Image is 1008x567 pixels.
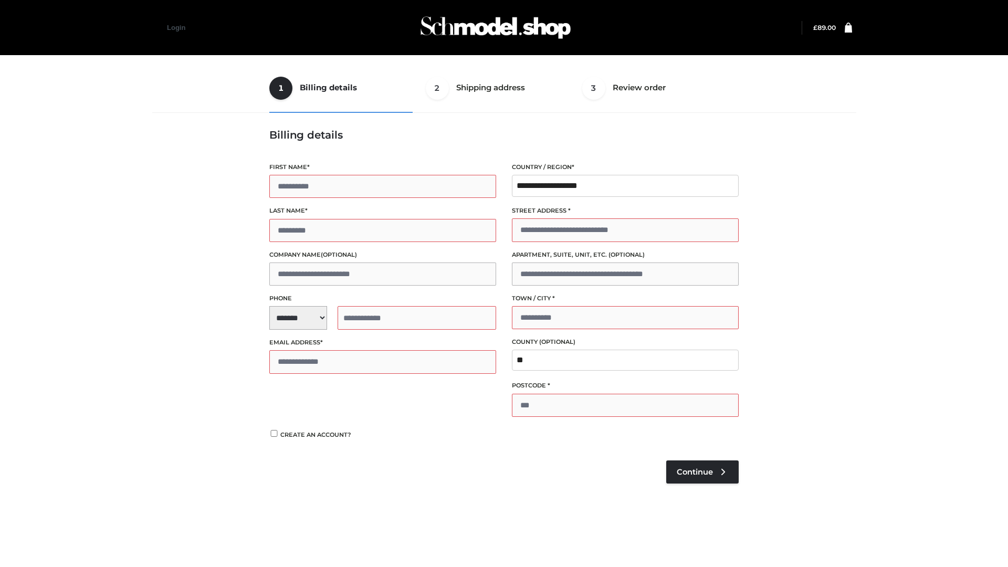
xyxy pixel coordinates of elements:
label: Town / City [512,293,739,303]
span: Continue [677,467,713,477]
h3: Billing details [269,129,739,141]
span: (optional) [321,251,357,258]
img: Schmodel Admin 964 [417,7,574,48]
label: Postcode [512,381,739,391]
label: Apartment, suite, unit, etc. [512,250,739,260]
bdi: 89.00 [813,24,836,31]
a: Login [167,24,185,31]
a: £89.00 [813,24,836,31]
span: £ [813,24,817,31]
label: Country / Region [512,162,739,172]
label: First name [269,162,496,172]
label: Street address [512,206,739,216]
span: (optional) [539,338,575,345]
label: Last name [269,206,496,216]
label: Company name [269,250,496,260]
span: (optional) [608,251,645,258]
label: County [512,337,739,347]
a: Continue [666,460,739,484]
label: Email address [269,338,496,348]
label: Phone [269,293,496,303]
span: Create an account? [280,431,351,438]
input: Create an account? [269,430,279,437]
